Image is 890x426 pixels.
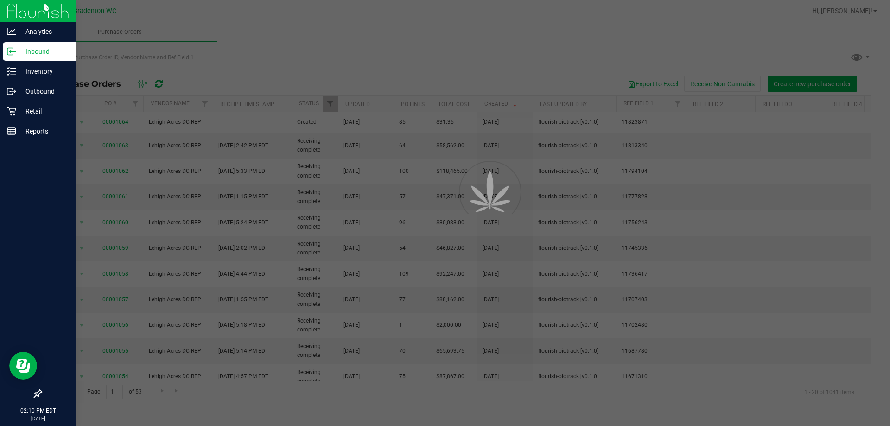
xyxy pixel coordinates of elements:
[7,27,16,36] inline-svg: Analytics
[16,66,72,77] p: Inventory
[4,407,72,415] p: 02:10 PM EDT
[16,46,72,57] p: Inbound
[9,352,37,380] iframe: Resource center
[7,87,16,96] inline-svg: Outbound
[7,67,16,76] inline-svg: Inventory
[16,26,72,37] p: Analytics
[7,107,16,116] inline-svg: Retail
[7,127,16,136] inline-svg: Reports
[16,86,72,97] p: Outbound
[16,106,72,117] p: Retail
[4,415,72,422] p: [DATE]
[16,126,72,137] p: Reports
[7,47,16,56] inline-svg: Inbound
